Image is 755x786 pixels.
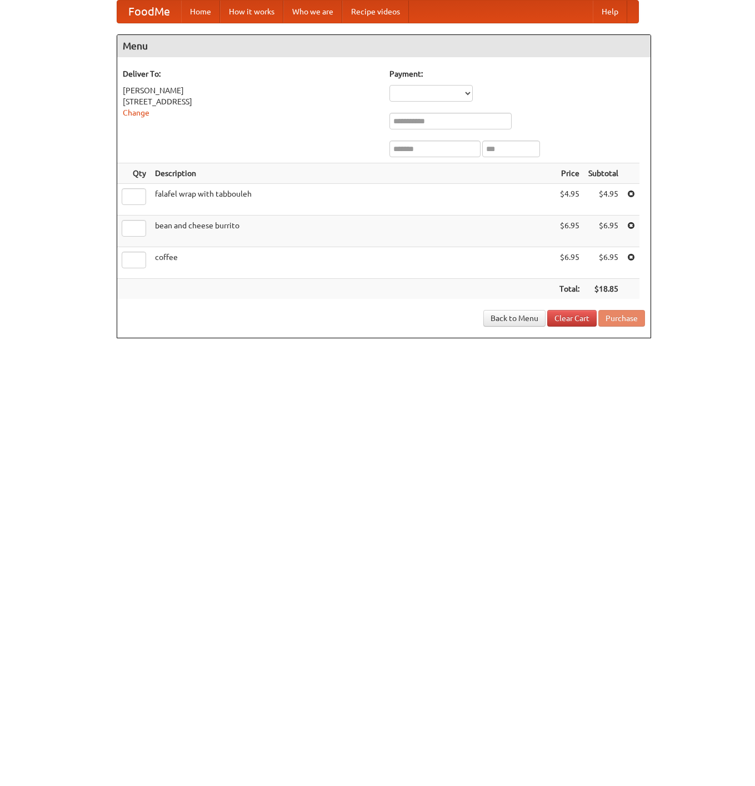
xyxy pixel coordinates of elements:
[555,279,584,299] th: Total:
[342,1,409,23] a: Recipe videos
[123,96,378,107] div: [STREET_ADDRESS]
[483,310,546,327] a: Back to Menu
[555,216,584,247] td: $6.95
[593,1,627,23] a: Help
[283,1,342,23] a: Who we are
[555,247,584,279] td: $6.95
[584,184,623,216] td: $4.95
[151,184,555,216] td: falafel wrap with tabbouleh
[123,85,378,96] div: [PERSON_NAME]
[117,35,651,57] h4: Menu
[117,1,181,23] a: FoodMe
[151,163,555,184] th: Description
[389,68,645,79] h5: Payment:
[598,310,645,327] button: Purchase
[151,216,555,247] td: bean and cheese burrito
[584,247,623,279] td: $6.95
[117,163,151,184] th: Qty
[555,184,584,216] td: $4.95
[123,108,149,117] a: Change
[151,247,555,279] td: coffee
[547,310,597,327] a: Clear Cart
[584,216,623,247] td: $6.95
[584,163,623,184] th: Subtotal
[555,163,584,184] th: Price
[220,1,283,23] a: How it works
[181,1,220,23] a: Home
[584,279,623,299] th: $18.85
[123,68,378,79] h5: Deliver To:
